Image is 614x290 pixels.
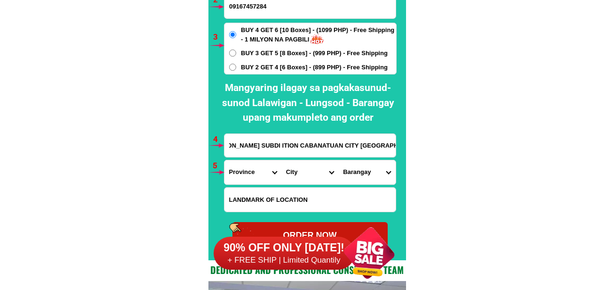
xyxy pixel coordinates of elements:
h6: 3 [213,31,224,43]
input: BUY 3 GET 5 [8 Boxes] - (999 PHP) - Free Shipping [229,50,236,57]
select: Select district [281,160,338,184]
span: BUY 3 GET 5 [8 Boxes] - (999 PHP) - Free Shipping [241,49,388,58]
h2: Mangyaring ilagay sa pagkakasunud-sunod Lalawigan - Lungsod - Barangay upang makumpleto ang order [215,81,401,125]
h6: 90% OFF ONLY [DATE]! [214,241,355,255]
input: BUY 4 GET 6 [10 Boxes] - (1099 PHP) - Free Shipping - 1 MILYON NA PAGBILI [229,31,236,38]
input: Input address [224,134,396,157]
select: Select province [224,160,281,184]
input: Input LANDMARKOFLOCATION [224,188,396,212]
h6: 5 [213,160,223,172]
select: Select commune [338,160,395,184]
h6: 4 [213,133,224,146]
span: BUY 4 GET 6 [10 Boxes] - (1099 PHP) - Free Shipping - 1 MILYON NA PAGBILI [241,25,396,44]
h2: Dedicated and professional consulting team [208,263,406,277]
input: BUY 2 GET 4 [6 Boxes] - (899 PHP) - Free Shipping [229,64,236,71]
span: BUY 2 GET 4 [6 Boxes] - (899 PHP) - Free Shipping [241,63,388,72]
h6: + FREE SHIP | Limited Quantily [214,255,355,265]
